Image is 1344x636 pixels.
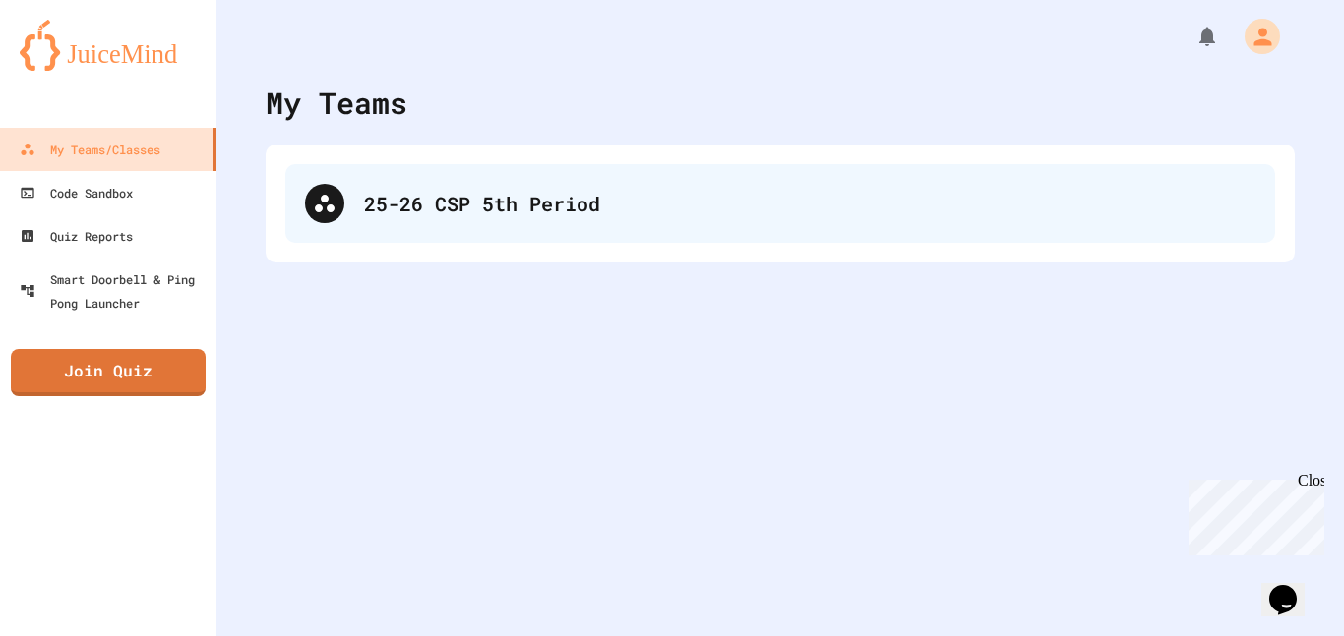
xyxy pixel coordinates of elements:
a: Join Quiz [11,349,206,396]
img: logo-orange.svg [20,20,197,71]
iframe: chat widget [1261,557,1324,616]
div: Quiz Reports [20,224,133,248]
div: Code Sandbox [20,181,133,204]
div: My Notifications [1159,20,1224,53]
div: My Account [1224,14,1285,59]
div: My Teams/Classes [20,138,160,161]
div: Smart Doorbell & Ping Pong Launcher [20,267,209,315]
div: 25-26 CSP 5th Period [285,164,1275,243]
div: Chat with us now!Close [8,8,136,125]
div: 25-26 CSP 5th Period [364,189,1255,218]
div: My Teams [266,81,407,125]
iframe: chat widget [1181,472,1324,555]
